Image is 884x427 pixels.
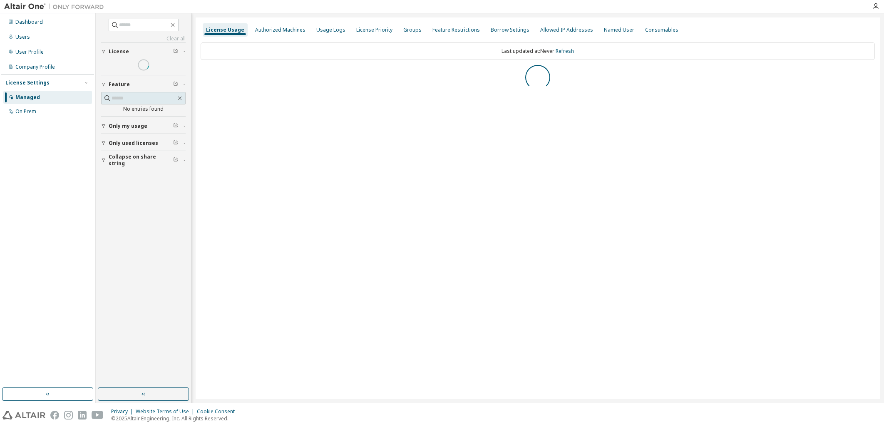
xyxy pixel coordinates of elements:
button: Only my usage [101,117,186,135]
span: Clear filter [173,157,178,164]
div: Website Terms of Use [136,408,197,415]
div: License Usage [206,27,244,33]
img: youtube.svg [92,411,104,420]
span: Feature [109,81,130,88]
img: linkedin.svg [78,411,87,420]
img: facebook.svg [50,411,59,420]
div: Managed [15,94,40,101]
div: Authorized Machines [255,27,305,33]
div: Named User [604,27,634,33]
div: Feature Restrictions [432,27,480,33]
span: Only used licenses [109,140,158,146]
p: © 2025 Altair Engineering, Inc. All Rights Reserved. [111,415,240,422]
img: Altair One [4,2,108,11]
img: altair_logo.svg [2,411,45,420]
button: License [101,42,186,61]
div: Allowed IP Addresses [540,27,593,33]
img: instagram.svg [64,411,73,420]
button: Collapse on share string [101,151,186,169]
div: No entries found [101,106,186,112]
div: Users [15,34,30,40]
span: Collapse on share string [109,154,173,167]
span: Clear filter [173,140,178,146]
div: Last updated at: Never [201,42,875,60]
div: Cookie Consent [197,408,240,415]
a: Clear all [101,35,186,42]
span: Only my usage [109,123,147,129]
div: User Profile [15,49,44,55]
div: License Settings [5,79,50,86]
div: License Priority [356,27,392,33]
span: Clear filter [173,81,178,88]
div: Usage Logs [316,27,345,33]
div: Groups [403,27,422,33]
div: Consumables [645,27,678,33]
span: Clear filter [173,123,178,129]
div: Company Profile [15,64,55,70]
span: License [109,48,129,55]
button: Only used licenses [101,134,186,152]
span: Clear filter [173,48,178,55]
button: Feature [101,75,186,94]
div: On Prem [15,108,36,115]
div: Borrow Settings [491,27,529,33]
div: Dashboard [15,19,43,25]
div: Privacy [111,408,136,415]
a: Refresh [556,47,574,55]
